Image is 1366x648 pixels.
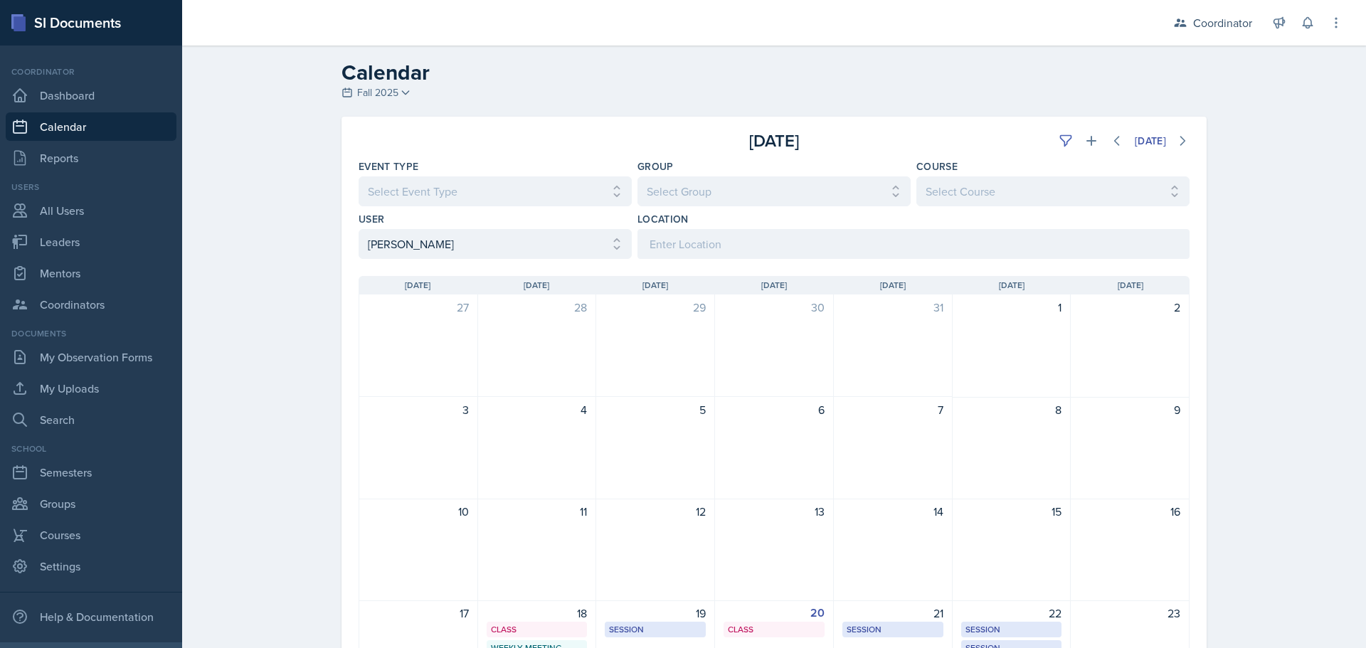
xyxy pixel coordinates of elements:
[487,503,588,520] div: 11
[491,623,583,636] div: Class
[359,212,384,226] label: User
[724,503,825,520] div: 13
[6,112,176,141] a: Calendar
[999,279,1024,292] span: [DATE]
[842,503,943,520] div: 14
[368,503,469,520] div: 10
[6,602,176,631] div: Help & Documentation
[961,503,1062,520] div: 15
[6,521,176,549] a: Courses
[368,605,469,622] div: 17
[368,401,469,418] div: 3
[524,279,549,292] span: [DATE]
[724,299,825,316] div: 30
[965,623,1058,636] div: Session
[6,489,176,518] a: Groups
[357,85,398,100] span: Fall 2025
[761,279,787,292] span: [DATE]
[1193,14,1252,31] div: Coordinator
[1135,135,1166,147] div: [DATE]
[605,605,706,622] div: 19
[6,458,176,487] a: Semesters
[605,401,706,418] div: 5
[341,60,1207,85] h2: Calendar
[961,299,1062,316] div: 1
[6,196,176,225] a: All Users
[6,442,176,455] div: School
[880,279,906,292] span: [DATE]
[637,212,689,226] label: Location
[6,259,176,287] a: Mentors
[6,181,176,193] div: Users
[6,343,176,371] a: My Observation Forms
[1079,605,1180,622] div: 23
[1079,299,1180,316] div: 2
[605,503,706,520] div: 12
[6,374,176,403] a: My Uploads
[6,81,176,110] a: Dashboard
[642,279,668,292] span: [DATE]
[605,299,706,316] div: 29
[6,290,176,319] a: Coordinators
[6,228,176,256] a: Leaders
[1079,401,1180,418] div: 9
[6,65,176,78] div: Coordinator
[637,159,674,174] label: Group
[961,401,1062,418] div: 8
[724,401,825,418] div: 6
[6,552,176,580] a: Settings
[724,605,825,622] div: 20
[6,327,176,340] div: Documents
[6,144,176,172] a: Reports
[487,605,588,622] div: 18
[609,623,701,636] div: Session
[359,159,419,174] label: Event Type
[842,605,943,622] div: 21
[916,159,958,174] label: Course
[1126,129,1175,153] button: [DATE]
[847,623,939,636] div: Session
[961,605,1062,622] div: 22
[842,299,943,316] div: 31
[1118,279,1143,292] span: [DATE]
[728,623,820,636] div: Class
[1079,503,1180,520] div: 16
[368,299,469,316] div: 27
[842,401,943,418] div: 7
[637,229,1190,259] input: Enter Location
[635,128,912,154] div: [DATE]
[6,405,176,434] a: Search
[487,299,588,316] div: 28
[405,279,430,292] span: [DATE]
[487,401,588,418] div: 4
